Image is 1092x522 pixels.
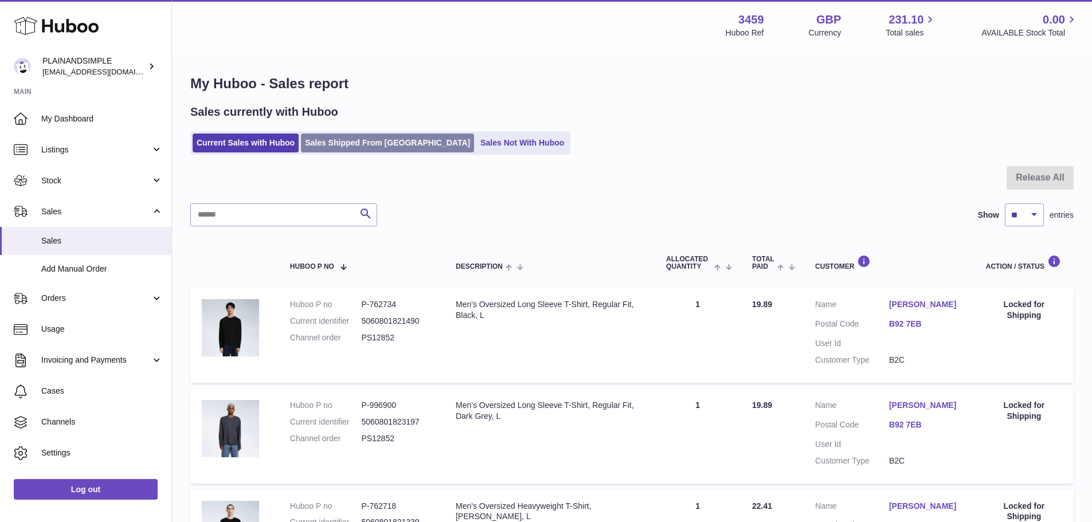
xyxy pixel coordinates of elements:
[42,67,169,76] span: [EMAIL_ADDRESS][DOMAIN_NAME]
[666,256,711,270] span: ALLOCATED Quantity
[815,338,889,349] dt: User Id
[986,400,1062,422] div: Locked for Shipping
[726,28,764,38] div: Huboo Ref
[361,299,433,310] dd: P-762734
[456,299,643,321] div: Men's Oversized Long Sleeve T-Shirt, Regular Fit, Black, L
[361,433,433,444] dd: PS12852
[815,255,963,270] div: Customer
[190,74,1074,93] h1: My Huboo - Sales report
[14,58,31,75] img: internalAdmin-3459@internal.huboo.com
[752,501,772,511] span: 22.41
[886,28,937,38] span: Total sales
[41,293,151,304] span: Orders
[290,263,334,270] span: Huboo P no
[886,12,937,38] a: 231.10 Total sales
[41,448,163,458] span: Settings
[301,134,474,152] a: Sales Shipped From [GEOGRAPHIC_DATA]
[41,264,163,274] span: Add Manual Order
[889,12,923,28] span: 231.10
[889,419,963,430] a: B92 7EB
[290,316,362,327] dt: Current identifier
[290,501,362,512] dt: Huboo P no
[1050,210,1074,221] span: entries
[752,256,774,270] span: Total paid
[815,355,889,366] dt: Customer Type
[738,12,764,28] strong: 3459
[361,316,433,327] dd: 5060801821490
[889,319,963,329] a: B92 7EB
[815,456,889,466] dt: Customer Type
[809,28,841,38] div: Currency
[193,134,299,152] a: Current Sales with Huboo
[41,324,163,335] span: Usage
[889,355,963,366] dd: B2C
[290,332,362,343] dt: Channel order
[815,319,889,332] dt: Postal Code
[361,417,433,427] dd: 5060801823197
[752,401,772,410] span: 19.89
[476,134,568,152] a: Sales Not With Huboo
[41,236,163,246] span: Sales
[889,456,963,466] dd: B2C
[655,288,741,383] td: 1
[986,255,1062,270] div: Action / Status
[41,355,151,366] span: Invoicing and Payments
[815,419,889,433] dt: Postal Code
[655,388,741,484] td: 1
[456,400,643,422] div: Men's Oversized Long Sleeve T-Shirt, Regular Fit, Dark Grey, L
[1043,12,1065,28] span: 0.00
[41,175,151,186] span: Stock
[290,299,362,310] dt: Huboo P no
[815,299,889,313] dt: Name
[752,300,772,309] span: 19.89
[889,400,963,411] a: [PERSON_NAME]
[14,479,158,500] a: Log out
[202,299,259,356] img: 34591682708054.jpeg
[815,400,889,414] dt: Name
[290,433,362,444] dt: Channel order
[41,113,163,124] span: My Dashboard
[41,206,151,217] span: Sales
[361,501,433,512] dd: P-762718
[816,12,841,28] strong: GBP
[202,400,259,457] img: 34591724236008.jpeg
[981,12,1078,38] a: 0.00 AVAILABLE Stock Total
[456,263,503,270] span: Description
[889,299,963,310] a: [PERSON_NAME]
[41,144,151,155] span: Listings
[361,332,433,343] dd: PS12852
[190,104,338,120] h2: Sales currently with Huboo
[889,501,963,512] a: [PERSON_NAME]
[815,501,889,515] dt: Name
[815,439,889,450] dt: User Id
[290,417,362,427] dt: Current identifier
[41,417,163,427] span: Channels
[978,210,999,221] label: Show
[41,386,163,397] span: Cases
[986,299,1062,321] div: Locked for Shipping
[981,28,1078,38] span: AVAILABLE Stock Total
[290,400,362,411] dt: Huboo P no
[42,56,146,77] div: PLAINANDSIMPLE
[361,400,433,411] dd: P-996900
